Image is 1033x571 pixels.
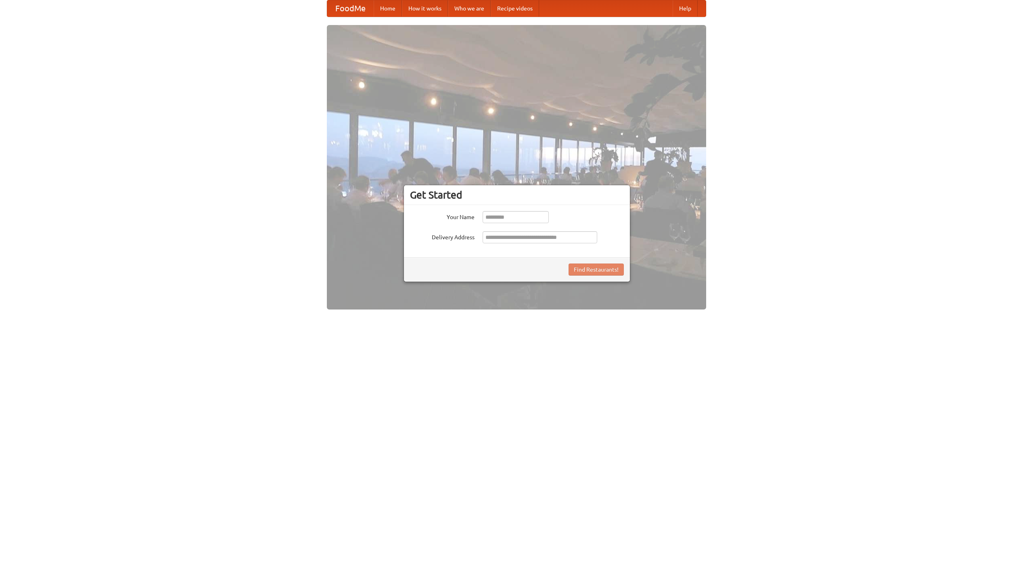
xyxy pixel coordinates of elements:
a: How it works [402,0,448,17]
button: Find Restaurants! [569,264,624,276]
a: Who we are [448,0,491,17]
h3: Get Started [410,189,624,201]
a: Help [673,0,698,17]
a: Recipe videos [491,0,539,17]
a: FoodMe [327,0,374,17]
label: Your Name [410,211,475,221]
a: Home [374,0,402,17]
label: Delivery Address [410,231,475,241]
